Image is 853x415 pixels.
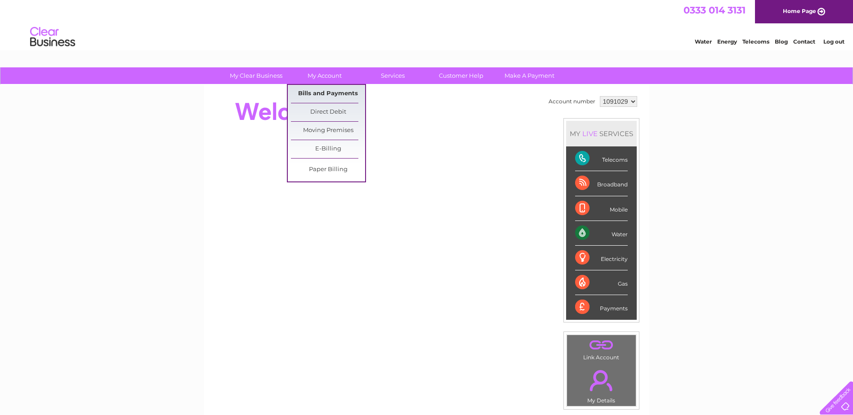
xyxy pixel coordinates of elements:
[356,67,430,84] a: Services
[291,161,365,179] a: Paper Billing
[695,38,712,45] a: Water
[575,295,628,319] div: Payments
[742,38,769,45] a: Telecoms
[775,38,788,45] a: Blog
[567,362,636,406] td: My Details
[575,171,628,196] div: Broadband
[575,196,628,221] div: Mobile
[291,122,365,140] a: Moving Premises
[287,67,362,84] a: My Account
[291,103,365,121] a: Direct Debit
[823,38,844,45] a: Log out
[717,38,737,45] a: Energy
[581,129,599,138] div: LIVE
[492,67,567,84] a: Make A Payment
[546,94,598,109] td: Account number
[566,121,637,146] div: MY SERVICES
[569,365,634,396] a: .
[214,5,639,44] div: Clear Business is a trading name of Verastar Limited (registered in [GEOGRAPHIC_DATA] No. 3667643...
[30,23,76,51] img: logo.png
[793,38,815,45] a: Contact
[291,85,365,103] a: Bills and Payments
[575,146,628,171] div: Telecoms
[219,67,293,84] a: My Clear Business
[424,67,498,84] a: Customer Help
[683,4,746,16] a: 0333 014 3131
[569,337,634,353] a: .
[575,246,628,270] div: Electricity
[575,221,628,246] div: Water
[567,335,636,363] td: Link Account
[575,270,628,295] div: Gas
[291,140,365,158] a: E-Billing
